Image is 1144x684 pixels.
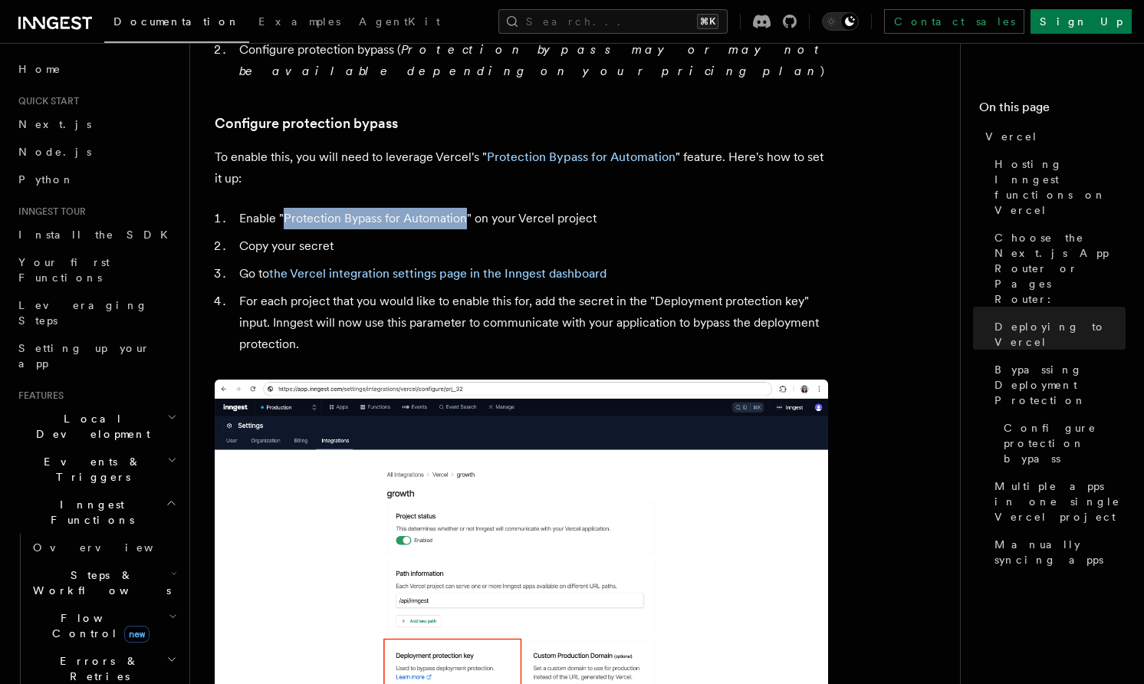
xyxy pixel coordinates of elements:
a: Contact sales [884,9,1024,34]
span: AgentKit [359,15,440,28]
em: Protection bypass may or may not be available depending on your pricing plan [239,42,826,78]
p: To enable this, you will need to leverage Vercel's " " feature. Here's how to set it up: [215,146,828,189]
span: Examples [258,15,340,28]
a: Setting up your app [12,334,180,377]
span: Your first Functions [18,256,110,284]
span: Next.js [18,118,91,130]
li: For each project that you would like to enable this for, add the secret in the "Deployment protec... [235,291,828,355]
a: Install the SDK [12,221,180,248]
span: Documentation [113,15,240,28]
a: Python [12,166,180,193]
span: new [124,626,150,643]
a: Next.js [12,110,180,138]
a: Sign Up [1031,9,1132,34]
span: Leveraging Steps [18,299,148,327]
span: Node.js [18,146,91,158]
span: Setting up your app [18,342,150,370]
span: Local Development [12,411,167,442]
li: Configure protection bypass ( ) [235,39,828,82]
button: Toggle dark mode [822,12,859,31]
a: Vercel [979,123,1126,150]
span: Python [18,173,74,186]
span: Hosting Inngest functions on Vercel [994,156,1126,218]
span: Features [12,390,64,402]
a: Leveraging Steps [12,291,180,334]
a: Multiple apps in one single Vercel project [988,472,1126,531]
button: Inngest Functions [12,491,180,534]
span: Home [18,61,61,77]
span: Choose the Next.js App Router or Pages Router: [994,230,1126,307]
a: Choose the Next.js App Router or Pages Router: [988,224,1126,313]
a: Protection Bypass for Automation [487,150,676,164]
a: Examples [249,5,350,41]
a: Bypassing Deployment Protection [988,356,1126,414]
a: Deploying to Vercel [988,313,1126,356]
span: Vercel [985,129,1038,144]
li: Go to [235,263,828,284]
span: Inngest tour [12,206,86,218]
span: Multiple apps in one single Vercel project [994,478,1126,525]
a: Hosting Inngest functions on Vercel [988,150,1126,224]
span: Manually syncing apps [994,537,1126,567]
a: AgentKit [350,5,449,41]
h4: On this page [979,98,1126,123]
span: Inngest Functions [12,497,166,528]
span: Events & Triggers [12,454,167,485]
li: Copy your secret [235,235,828,257]
a: Configure protection bypass [998,414,1126,472]
a: Documentation [104,5,249,43]
a: Your first Functions [12,248,180,291]
li: Enable "Protection Bypass for Automation" on your Vercel project [235,208,828,229]
button: Search...⌘K [498,9,728,34]
button: Steps & Workflows [27,561,180,604]
a: Manually syncing apps [988,531,1126,574]
span: Steps & Workflows [27,567,171,598]
button: Flow Controlnew [27,604,180,647]
span: Install the SDK [18,229,177,241]
a: Node.js [12,138,180,166]
button: Local Development [12,405,180,448]
span: Overview [33,541,191,554]
span: Quick start [12,95,79,107]
span: Configure protection bypass [1004,420,1126,466]
span: Deploying to Vercel [994,319,1126,350]
span: Errors & Retries [27,653,166,684]
button: Events & Triggers [12,448,180,491]
kbd: ⌘K [697,14,718,29]
a: Home [12,55,180,83]
span: Flow Control [27,610,169,641]
span: Bypassing Deployment Protection [994,362,1126,408]
a: Overview [27,534,180,561]
a: the Vercel integration settings page in the Inngest dashboard [269,266,607,281]
a: Configure protection bypass [215,113,398,134]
